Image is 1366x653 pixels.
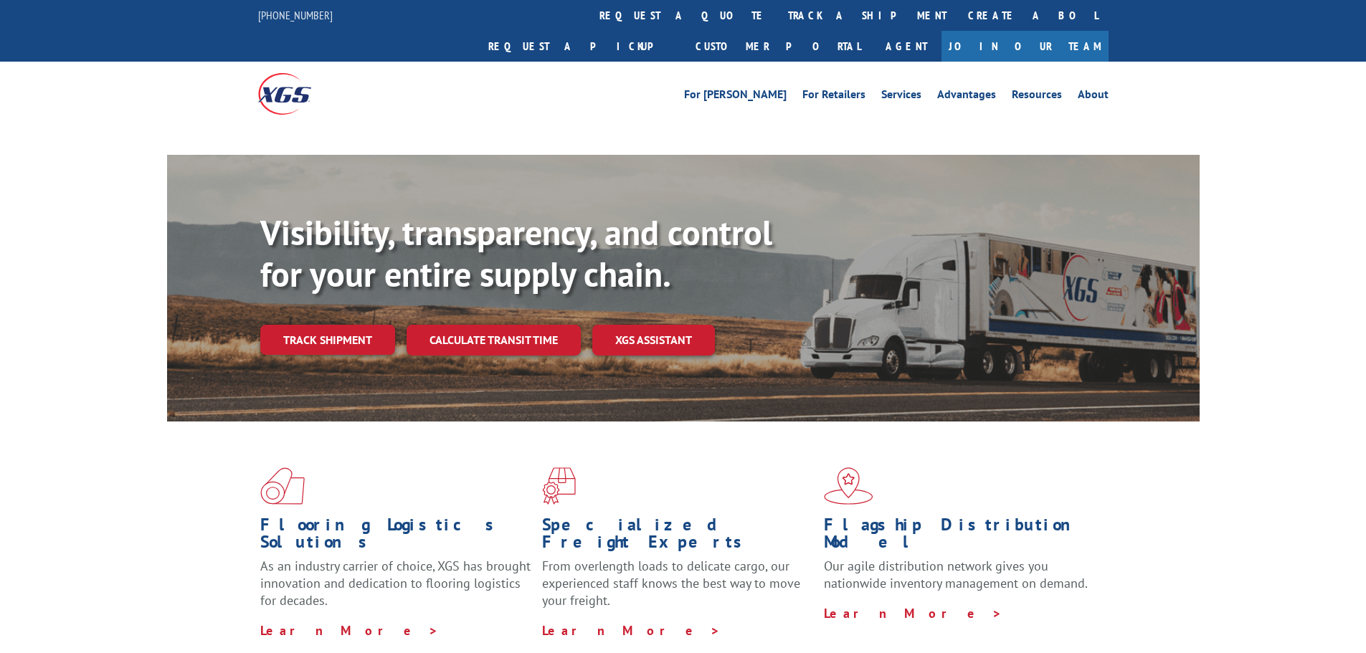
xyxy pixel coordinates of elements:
[542,622,721,639] a: Learn More >
[871,31,942,62] a: Agent
[260,516,531,558] h1: Flooring Logistics Solutions
[1012,89,1062,105] a: Resources
[942,31,1109,62] a: Join Our Team
[542,558,813,621] p: From overlength loads to delicate cargo, our experienced staff knows the best way to move your fr...
[592,325,715,356] a: XGS ASSISTANT
[1078,89,1109,105] a: About
[684,89,787,105] a: For [PERSON_NAME]
[407,325,581,356] a: Calculate transit time
[260,467,305,505] img: xgs-icon-total-supply-chain-intelligence-red
[260,622,439,639] a: Learn More >
[260,558,531,609] span: As an industry carrier of choice, XGS has brought innovation and dedication to flooring logistics...
[260,325,395,355] a: Track shipment
[824,605,1002,621] a: Learn More >
[685,31,871,62] a: Customer Portal
[824,516,1095,558] h1: Flagship Distribution Model
[824,558,1088,591] span: Our agile distribution network gives you nationwide inventory management on demand.
[258,8,333,22] a: [PHONE_NUMBER]
[542,467,576,505] img: xgs-icon-focused-on-flooring-red
[881,89,921,105] a: Services
[260,210,772,296] b: Visibility, transparency, and control for your entire supply chain.
[478,31,685,62] a: Request a pickup
[824,467,873,505] img: xgs-icon-flagship-distribution-model-red
[542,516,813,558] h1: Specialized Freight Experts
[802,89,865,105] a: For Retailers
[937,89,996,105] a: Advantages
